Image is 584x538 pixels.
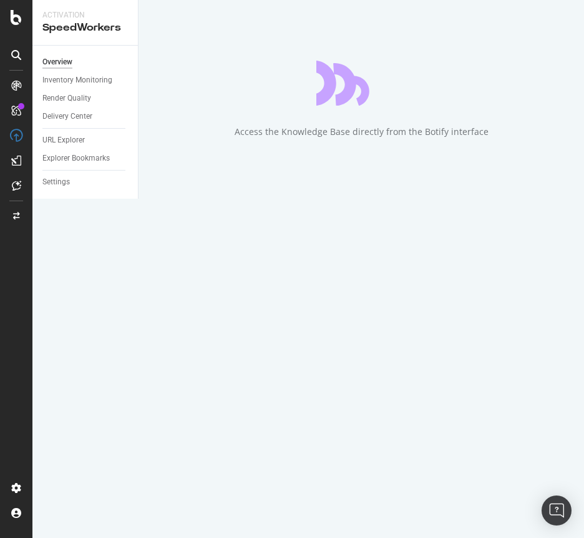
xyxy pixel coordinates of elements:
[42,74,129,87] a: Inventory Monitoring
[42,134,129,147] a: URL Explorer
[235,126,489,138] div: Access the Knowledge Base directly from the Botify interface
[42,10,128,21] div: Activation
[42,176,70,189] div: Settings
[42,92,91,105] div: Render Quality
[42,134,85,147] div: URL Explorer
[42,21,128,35] div: SpeedWorkers
[42,110,129,123] a: Delivery Center
[42,152,110,165] div: Explorer Bookmarks
[42,152,129,165] a: Explorer Bookmarks
[542,496,572,526] div: Open Intercom Messenger
[42,110,92,123] div: Delivery Center
[42,56,129,69] a: Overview
[42,176,129,189] a: Settings
[316,61,406,106] div: animation
[42,56,72,69] div: Overview
[42,74,112,87] div: Inventory Monitoring
[42,92,129,105] a: Render Quality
